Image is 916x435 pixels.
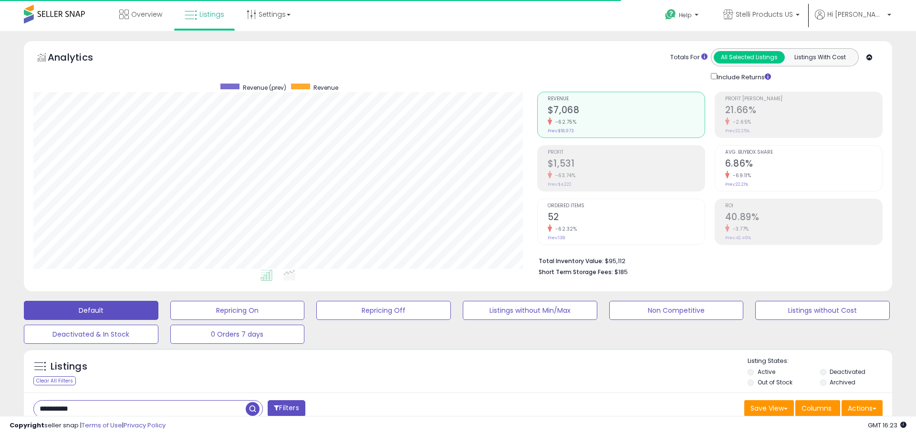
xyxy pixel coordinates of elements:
[725,128,749,134] small: Prev: 22.25%
[548,150,705,155] span: Profit
[268,400,305,417] button: Filters
[539,255,875,266] li: $95,112
[548,105,705,117] h2: $7,068
[795,400,840,416] button: Columns
[657,1,708,31] a: Help
[729,118,751,126] small: -2.65%
[725,235,751,241] small: Prev: 42.49%
[548,96,705,102] span: Revenue
[725,158,882,171] h2: 6.86%
[868,421,906,430] span: 2025-08-11 16:23 GMT
[548,181,572,187] small: Prev: $4,222
[463,301,597,320] button: Listings without Min/Max
[170,325,305,344] button: 0 Orders 7 days
[33,376,76,385] div: Clear All Filters
[552,118,577,126] small: -62.75%
[725,96,882,102] span: Profit [PERSON_NAME]
[830,378,855,386] label: Archived
[82,421,122,430] a: Terms of Use
[552,172,576,179] small: -63.74%
[744,400,794,416] button: Save View
[539,268,613,276] b: Short Term Storage Fees:
[124,421,166,430] a: Privacy Policy
[830,368,865,376] label: Deactivated
[725,212,882,224] h2: 40.89%
[801,403,832,413] span: Columns
[24,301,158,320] button: Default
[748,357,892,366] p: Listing States:
[10,421,166,430] div: seller snap | |
[736,10,793,19] span: Stelli Products US
[755,301,890,320] button: Listings without Cost
[131,10,162,19] span: Overview
[316,301,451,320] button: Repricing Off
[199,10,224,19] span: Listings
[679,11,692,19] span: Help
[548,212,705,224] h2: 52
[48,51,112,66] h5: Analytics
[548,128,574,134] small: Prev: $18,973
[170,301,305,320] button: Repricing On
[725,150,882,155] span: Avg. Buybox Share
[725,181,748,187] small: Prev: 22.21%
[665,9,677,21] i: Get Help
[815,10,891,31] a: Hi [PERSON_NAME]
[758,368,775,376] label: Active
[842,400,883,416] button: Actions
[725,105,882,117] h2: 21.66%
[670,53,708,62] div: Totals For
[704,71,782,82] div: Include Returns
[827,10,885,19] span: Hi [PERSON_NAME]
[614,267,628,276] span: $185
[243,84,286,92] span: Revenue (prev)
[539,257,604,265] b: Total Inventory Value:
[548,158,705,171] h2: $1,531
[729,225,749,233] small: -3.77%
[24,325,158,344] button: Deactivated & In Stock
[548,235,565,241] small: Prev: 138
[552,225,577,233] small: -62.32%
[729,172,751,179] small: -69.11%
[714,51,785,64] button: All Selected Listings
[609,301,744,320] button: Non Competitive
[10,421,44,430] strong: Copyright
[51,360,87,373] h5: Listings
[725,203,882,209] span: ROI
[313,84,338,92] span: Revenue
[758,378,792,386] label: Out of Stock
[548,203,705,209] span: Ordered Items
[784,51,855,64] button: Listings With Cost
